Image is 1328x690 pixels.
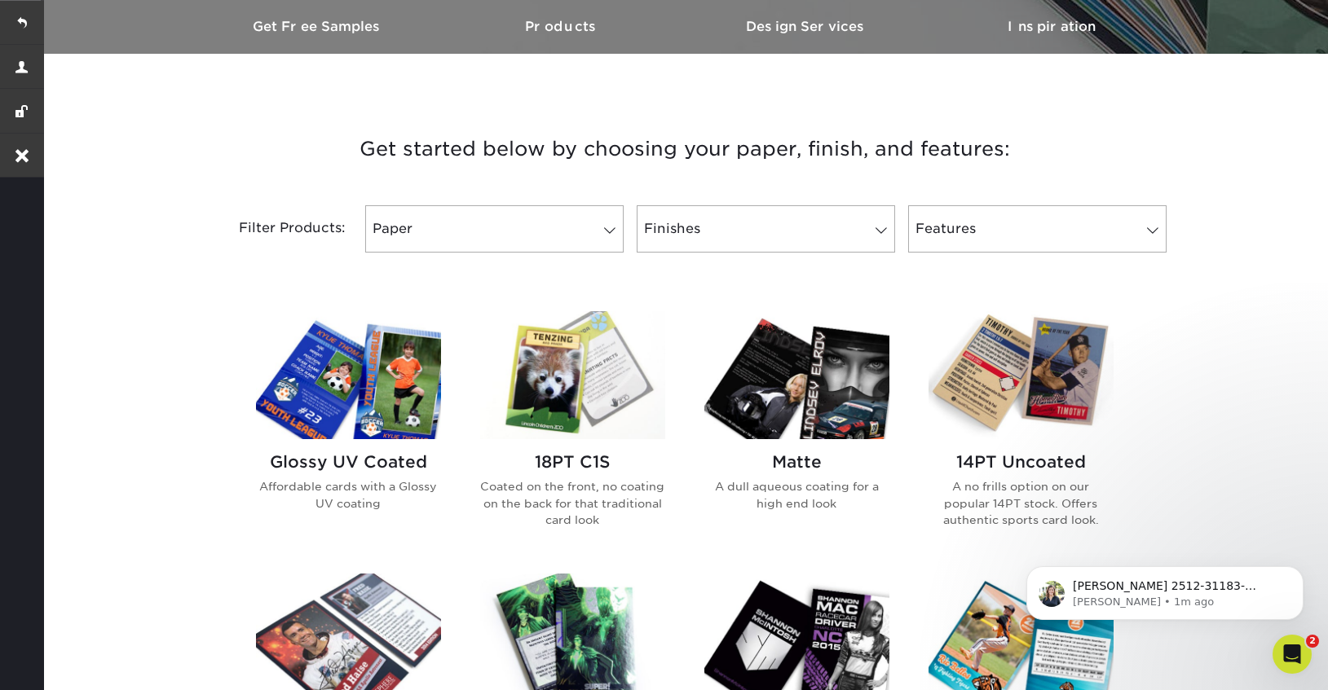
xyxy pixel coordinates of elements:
h3: Get started below by choosing your paper, finish, and features: [208,112,1162,186]
a: Paper [365,205,624,253]
h2: Glossy UV Coated [256,452,441,472]
a: 18PT C1S Trading Cards 18PT C1S Coated on the front, no coating on the back for that traditional ... [480,311,665,554]
p: Coated on the front, no coating on the back for that traditional card look [480,478,665,528]
a: Finishes [637,205,895,253]
h2: Matte [704,452,889,472]
h2: 14PT Uncoated [929,452,1114,472]
h2: 18PT C1S [480,452,665,472]
h3: Design Services [685,19,929,34]
a: Features [908,205,1167,253]
iframe: Intercom notifications message [1002,532,1328,646]
img: Matte Trading Cards [704,311,889,439]
a: 14PT Uncoated Trading Cards 14PT Uncoated A no frills option on our popular 14PT stock. Offers au... [929,311,1114,554]
h3: Inspiration [929,19,1174,34]
div: Filter Products: [196,205,359,253]
p: Affordable cards with a Glossy UV coating [256,478,441,512]
h3: Get Free Samples [196,19,440,34]
a: Glossy UV Coated Trading Cards Glossy UV Coated Affordable cards with a Glossy UV coating [256,311,441,554]
span: 2 [1306,635,1319,648]
img: Glossy UV Coated Trading Cards [256,311,441,439]
img: 18PT C1S Trading Cards [480,311,665,439]
iframe: Intercom live chat [1273,635,1312,674]
img: 14PT Uncoated Trading Cards [929,311,1114,439]
a: Matte Trading Cards Matte A dull aqueous coating for a high end look [704,311,889,554]
p: A no frills option on our popular 14PT stock. Offers authentic sports card look. [929,478,1114,528]
p: A dull aqueous coating for a high end look [704,478,889,512]
h3: Products [440,19,685,34]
